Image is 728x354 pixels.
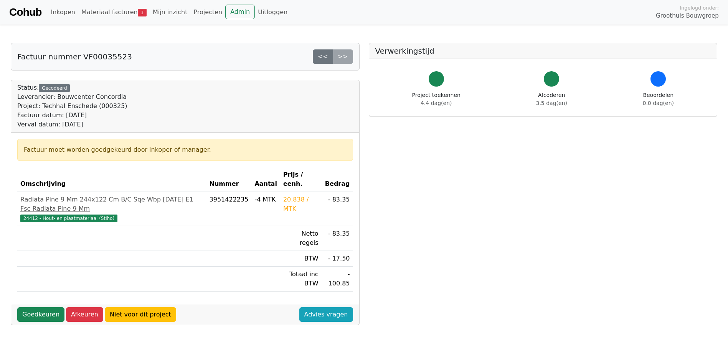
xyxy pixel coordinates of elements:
[138,9,147,16] span: 3
[412,91,461,107] div: Project toekennen
[656,11,719,20] span: Groothuis Bouwgroep
[680,4,719,11] span: Ingelogd onder:
[375,46,711,56] h5: Verwerkingstijd
[39,84,70,92] div: Gecodeerd
[254,195,277,204] div: -4 MTK
[17,111,127,120] div: Factuur datum: [DATE]
[322,267,353,292] td: - 100.85
[322,167,353,192] th: Bedrag
[251,167,280,192] th: Aantal
[322,226,353,251] td: - 83.35
[421,100,452,106] span: 4.4 dag(en)
[255,5,291,20] a: Uitloggen
[280,226,322,251] td: Netto regels
[17,120,127,129] div: Verval datum: [DATE]
[48,5,78,20] a: Inkopen
[280,167,322,192] th: Prijs / eenh.
[536,91,567,107] div: Afcoderen
[17,92,127,102] div: Leverancier: Bouwcenter Concordia
[105,307,176,322] a: Niet voor dit project
[17,167,206,192] th: Omschrijving
[20,195,203,223] a: Radiata Pine 9 Mm 244x122 Cm B/C Sqe Wbp [DATE] E1 Fsc Radiata Pine 9 Mm24412 - Hout- en plaatmat...
[206,167,252,192] th: Nummer
[17,307,64,322] a: Goedkeuren
[283,195,319,213] div: 20.838 / MTK
[322,192,353,226] td: - 83.35
[190,5,225,20] a: Projecten
[322,251,353,267] td: - 17.50
[206,192,252,226] td: 3951422235
[280,267,322,292] td: Totaal inc BTW
[280,251,322,267] td: BTW
[66,307,103,322] a: Afkeuren
[299,307,353,322] a: Advies vragen
[20,215,117,222] span: 24412 - Hout- en plaatmateriaal (Stiho)
[643,91,674,107] div: Beoordelen
[536,100,567,106] span: 3.5 dag(en)
[9,3,41,21] a: Cohub
[78,5,150,20] a: Materiaal facturen3
[150,5,191,20] a: Mijn inzicht
[20,195,203,213] div: Radiata Pine 9 Mm 244x122 Cm B/C Sqe Wbp [DATE] E1 Fsc Radiata Pine 9 Mm
[313,49,333,64] a: <<
[17,102,127,111] div: Project: Techhal Enschede (000325)
[17,52,132,61] h5: Factuur nummer VF00035523
[643,100,674,106] span: 0.0 dag(en)
[24,145,347,154] div: Factuur moet worden goedgekeurd door inkoper of manager.
[225,5,255,19] a: Admin
[17,83,127,129] div: Status:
